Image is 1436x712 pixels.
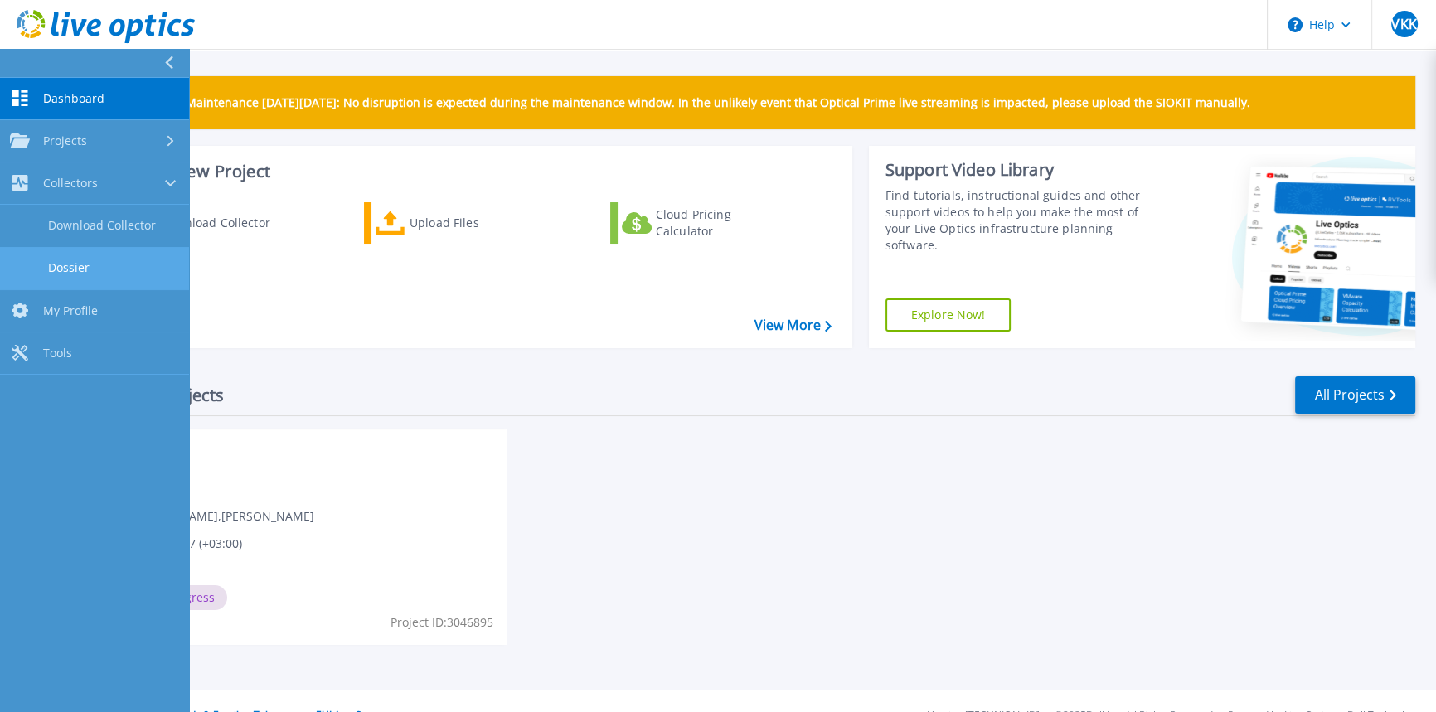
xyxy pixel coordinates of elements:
a: View More [754,317,831,333]
div: Download Collector [160,206,293,240]
span: Tools [43,346,72,361]
a: Cloud Pricing Calculator [610,202,795,244]
div: Upload Files [410,206,542,240]
span: My Profile [43,303,98,318]
span: Dashboard [43,91,104,106]
span: Optical Prime [125,439,496,458]
span: Projects [43,133,87,148]
a: All Projects [1295,376,1415,414]
span: Collectors [43,176,98,191]
span: Project ID: 3046895 [391,613,493,632]
div: Support Video Library [885,159,1162,181]
div: Cloud Pricing Calculator [656,206,788,240]
h3: Start a New Project [118,162,831,181]
span: VKK [1391,17,1416,31]
div: Find tutorials, instructional guides and other support videos to help you make the most of your L... [885,187,1162,254]
a: Explore Now! [885,298,1012,332]
span: [PERSON_NAME] , [PERSON_NAME] [125,507,314,526]
p: Scheduled Maintenance [DATE][DATE]: No disruption is expected during the maintenance window. In t... [124,96,1250,109]
a: Download Collector [118,202,303,244]
a: Upload Files [364,202,549,244]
